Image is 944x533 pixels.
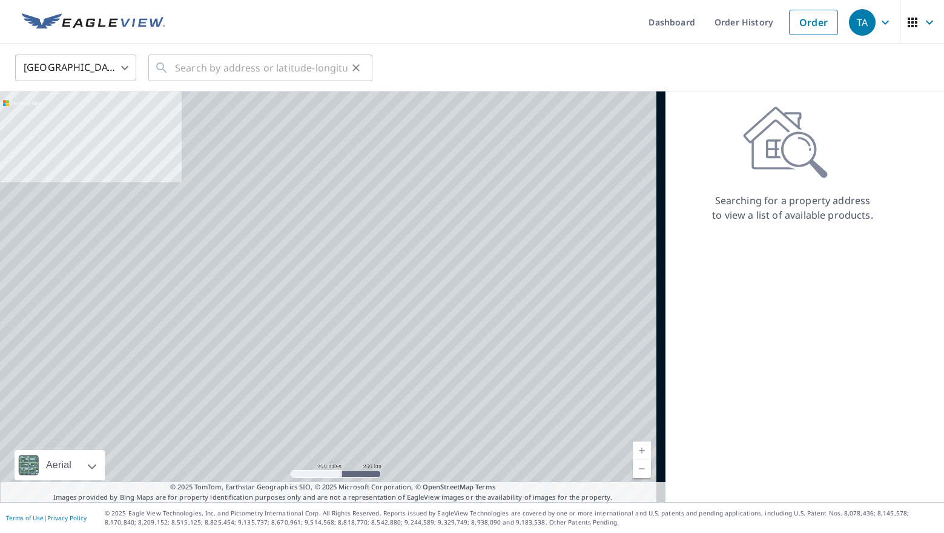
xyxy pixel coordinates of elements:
input: Search by address or latitude-longitude [175,51,348,85]
div: TA [849,9,876,36]
span: © 2025 TomTom, Earthstar Geographics SIO, © 2025 Microsoft Corporation, © [170,482,495,492]
img: EV Logo [22,13,165,31]
p: © 2025 Eagle View Technologies, Inc. and Pictometry International Corp. All Rights Reserved. Repo... [105,509,938,527]
button: Clear [348,59,365,76]
a: Current Level 5, Zoom Out [633,460,651,478]
a: OpenStreetMap [423,482,474,491]
div: Aerial [15,450,105,480]
a: Privacy Policy [47,514,87,522]
div: Aerial [42,450,75,480]
div: [GEOGRAPHIC_DATA] [15,51,136,85]
a: Terms [475,482,495,491]
p: Searching for a property address to view a list of available products. [711,193,874,222]
p: | [6,514,87,521]
a: Order [789,10,838,35]
a: Current Level 5, Zoom In [633,442,651,460]
a: Terms of Use [6,514,44,522]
